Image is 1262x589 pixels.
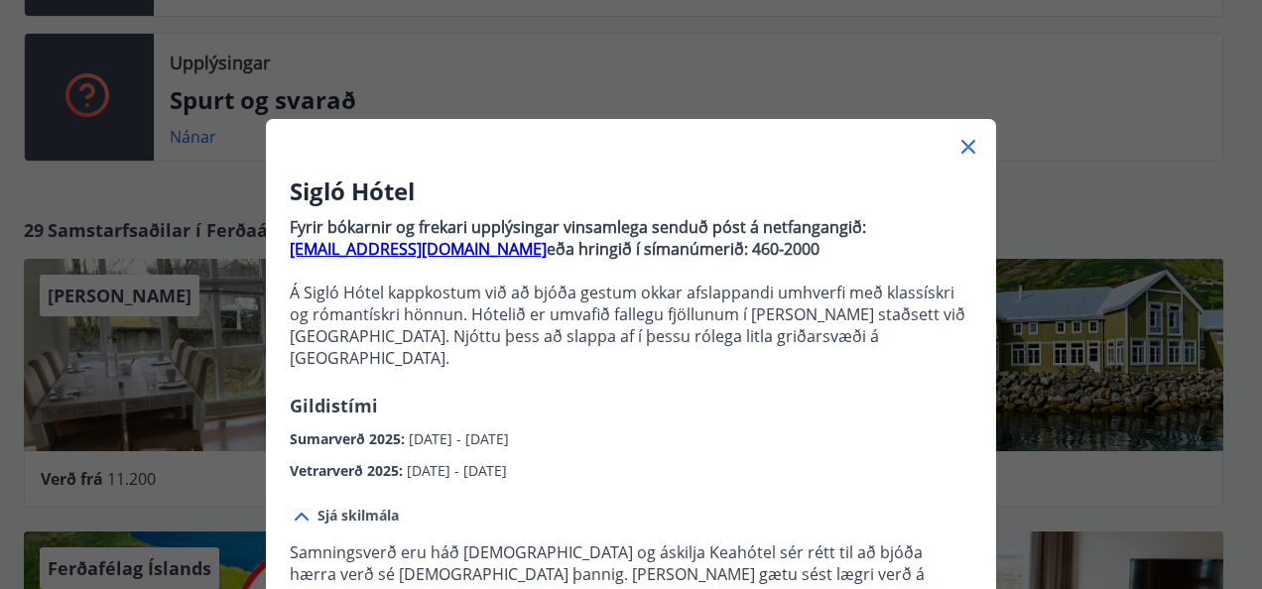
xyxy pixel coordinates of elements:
[317,506,399,526] span: Sjá skilmála
[290,238,547,260] a: [EMAIL_ADDRESS][DOMAIN_NAME]
[290,461,407,480] span: Vetrarverð 2025 :
[290,394,378,417] span: Gildistími
[290,175,972,208] h3: Sigló Hótel
[407,461,507,480] span: [DATE] - [DATE]
[409,429,509,448] span: [DATE] - [DATE]
[290,429,409,448] span: Sumarverð 2025 :
[290,216,866,238] strong: Fyrir bókarnir og frekari upplýsingar vinsamlega senduð póst á netfangangið:
[290,282,972,369] p: Á Sigló Hótel kappkostum við að bjóða gestum okkar afslappandi umhverfi með klassískri og rómantí...
[547,238,820,260] strong: eða hringið í símanúmerið: 460-2000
